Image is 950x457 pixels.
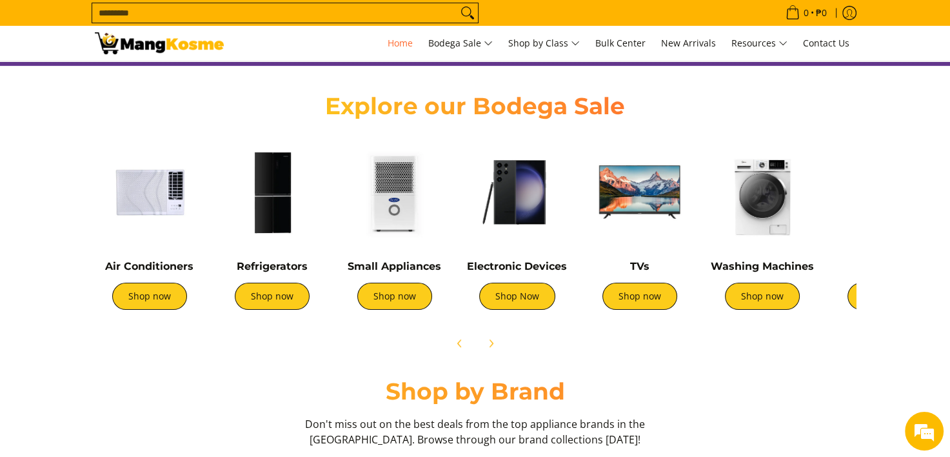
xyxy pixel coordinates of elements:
[237,26,856,61] nav: Main Menu
[381,26,419,61] a: Home
[731,36,787,52] span: Resources
[802,8,811,17] span: 0
[602,283,677,310] a: Shop now
[655,26,722,61] a: New Arrivals
[105,260,193,272] a: Air Conditioners
[782,6,831,20] span: •
[446,329,474,358] button: Previous
[725,26,794,61] a: Resources
[830,137,940,247] img: Cookers
[462,137,572,247] img: Electronic Devices
[217,137,327,247] img: Refrigerators
[467,260,567,272] a: Electronic Devices
[708,137,817,247] img: Washing Machines
[422,26,499,61] a: Bodega Sale
[95,377,856,406] h2: Shop by Brand
[95,32,224,54] img: Mang Kosme: Your Home Appliances Warehouse Sale Partner!
[585,137,695,247] img: TVs
[661,37,716,49] span: New Arrivals
[301,416,649,447] h3: Don't miss out on the best deals from the top appliance brands in the [GEOGRAPHIC_DATA]. Browse t...
[508,36,580,52] span: Shop by Class
[237,260,308,272] a: Refrigerators
[95,137,204,247] img: Air Conditioners
[357,283,432,310] a: Shop now
[502,26,586,61] a: Shop by Class
[797,26,856,61] a: Contact Us
[595,37,646,49] span: Bulk Center
[847,283,922,310] a: Shop now
[803,37,849,49] span: Contact Us
[477,329,505,358] button: Next
[112,283,187,310] a: Shop now
[630,260,649,272] a: TVs
[348,260,441,272] a: Small Appliances
[457,3,478,23] button: Search
[814,8,829,17] span: ₱0
[479,283,555,310] a: Shop Now
[340,137,450,247] img: Small Appliances
[711,260,814,272] a: Washing Machines
[288,92,662,121] h2: Explore our Bodega Sale
[725,283,800,310] a: Shop now
[589,26,652,61] a: Bulk Center
[235,283,310,310] a: Shop now
[428,36,493,52] span: Bodega Sale
[388,37,413,49] span: Home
